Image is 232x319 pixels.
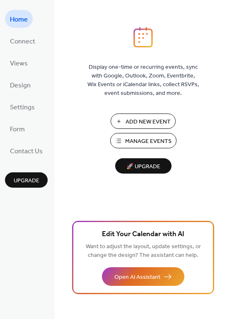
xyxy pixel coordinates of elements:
[110,133,176,148] button: Manage Events
[5,172,48,188] button: Upgrade
[5,98,40,116] a: Settings
[14,176,39,185] span: Upgrade
[10,101,35,114] span: Settings
[5,10,33,28] a: Home
[125,137,172,146] span: Manage Events
[126,118,171,126] span: Add New Event
[5,120,30,138] a: Form
[120,161,167,172] span: 🚀 Upgrade
[5,142,48,159] a: Contact Us
[102,267,184,286] button: Open AI Assistant
[86,241,201,261] span: Want to adjust the layout, update settings, or change the design? The assistant can help.
[115,158,172,174] button: 🚀 Upgrade
[5,54,33,72] a: Views
[114,273,160,282] span: Open AI Assistant
[10,79,31,92] span: Design
[87,63,199,98] span: Display one-time or recurring events, sync with Google, Outlook, Zoom, Eventbrite, Wix Events or ...
[10,145,43,158] span: Contact Us
[10,13,28,26] span: Home
[133,27,152,48] img: logo_icon.svg
[10,57,28,70] span: Views
[102,229,184,240] span: Edit Your Calendar with AI
[5,76,36,94] a: Design
[5,32,40,50] a: Connect
[10,123,25,136] span: Form
[10,35,35,48] span: Connect
[111,114,176,129] button: Add New Event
